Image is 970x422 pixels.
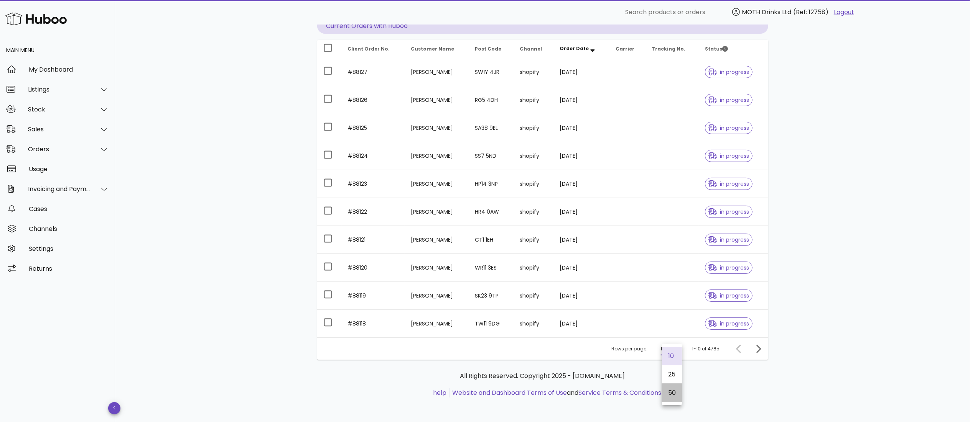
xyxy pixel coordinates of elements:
[28,185,91,193] div: Invoicing and Payments
[514,170,554,198] td: shopify
[469,58,514,86] td: SW1Y 4JR
[708,153,749,159] span: in progress
[348,46,390,52] span: Client Order No.
[469,114,514,142] td: SA38 9EL
[609,40,646,58] th: Carrier
[342,282,405,310] td: #88119
[405,40,469,58] th: Customer Name
[29,225,109,232] div: Channels
[554,254,610,282] td: [DATE]
[469,40,514,58] th: Post Code
[554,40,610,58] th: Order Date: Sorted descending. Activate to remove sorting.
[708,321,749,326] span: in progress
[452,388,567,397] a: Website and Dashboard Terms of Use
[342,310,405,337] td: #88118
[668,352,676,360] div: 10
[699,40,768,58] th: Status
[668,389,676,396] div: 50
[405,310,469,337] td: [PERSON_NAME]
[469,170,514,198] td: HP14 3NP
[405,114,469,142] td: [PERSON_NAME]
[405,198,469,226] td: [PERSON_NAME]
[342,198,405,226] td: #88122
[751,342,765,356] button: Next page
[554,170,610,198] td: [DATE]
[475,46,502,52] span: Post Code
[661,345,665,352] div: 10
[708,69,749,75] span: in progress
[29,66,109,73] div: My Dashboard
[469,142,514,170] td: SS7 5ND
[28,146,91,153] div: Orders
[433,388,446,397] a: help
[554,226,610,254] td: [DATE]
[708,181,749,186] span: in progress
[29,265,109,272] div: Returns
[554,86,610,114] td: [DATE]
[652,46,685,52] span: Tracking No.
[411,46,454,52] span: Customer Name
[405,226,469,254] td: [PERSON_NAME]
[554,310,610,337] td: [DATE]
[742,8,791,16] span: MOTH Drinks Ltd
[29,205,109,213] div: Cases
[514,254,554,282] td: shopify
[708,97,749,103] span: in progress
[793,8,828,16] span: (Ref: 12758)
[28,86,91,93] div: Listings
[450,388,661,397] li: and
[520,46,542,52] span: Channel
[28,106,91,113] div: Stock
[342,226,405,254] td: #88121
[668,371,676,378] div: 25
[405,142,469,170] td: [PERSON_NAME]
[514,226,554,254] td: shopify
[560,45,589,52] span: Order Date
[514,40,554,58] th: Channel
[692,345,720,352] div: 1-10 of 4785
[646,40,699,58] th: Tracking No.
[342,170,405,198] td: #88123
[514,142,554,170] td: shopify
[342,142,405,170] td: #88124
[514,58,554,86] td: shopify
[708,237,749,242] span: in progress
[708,209,749,214] span: in progress
[469,226,514,254] td: CT1 1EH
[612,338,678,360] div: Rows per page:
[342,40,405,58] th: Client Order No.
[554,58,610,86] td: [DATE]
[29,165,109,173] div: Usage
[708,265,749,270] span: in progress
[405,86,469,114] td: [PERSON_NAME]
[554,114,610,142] td: [DATE]
[342,254,405,282] td: #88120
[405,58,469,86] td: [PERSON_NAME]
[616,46,634,52] span: Carrier
[708,125,749,131] span: in progress
[469,310,514,337] td: TW11 9DG
[317,18,768,34] p: Current Orders with Huboo
[342,58,405,86] td: #88127
[514,114,554,142] td: shopify
[514,86,554,114] td: shopify
[405,170,469,198] td: [PERSON_NAME]
[323,371,762,381] p: All Rights Reserved. Copyright 2025 - [DOMAIN_NAME]
[342,86,405,114] td: #88126
[554,142,610,170] td: [DATE]
[514,310,554,337] td: shopify
[708,293,749,298] span: in progress
[578,388,661,397] a: Service Terms & Conditions
[469,86,514,114] td: RG5 4DH
[661,343,678,355] div: 10Rows per page:
[705,46,728,52] span: Status
[514,198,554,226] td: shopify
[405,282,469,310] td: [PERSON_NAME]
[29,245,109,252] div: Settings
[469,254,514,282] td: WR11 3ES
[28,126,91,133] div: Sales
[405,254,469,282] td: [PERSON_NAME]
[554,282,610,310] td: [DATE]
[5,11,67,27] img: Huboo Logo
[514,282,554,310] td: shopify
